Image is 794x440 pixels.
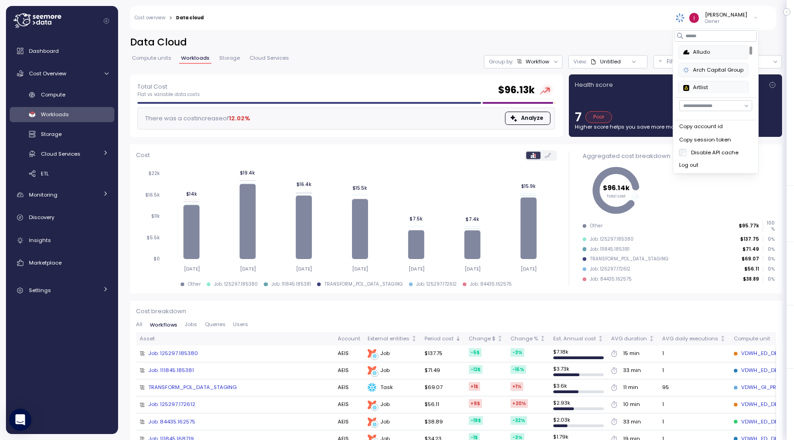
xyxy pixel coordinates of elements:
[10,254,114,272] a: Marketplace
[590,236,634,243] div: Job: 125297.185380
[142,114,250,123] div: There was a cost increase of
[10,231,114,249] a: Insights
[145,192,160,198] tspan: $16.5k
[137,91,200,98] p: Flat vs variable data costs
[675,13,685,23] img: 68790ce639d2d68da1992664.PNG
[10,186,114,204] a: Monitoring
[421,362,465,379] td: $71.49
[550,379,607,396] td: $ 3.6k
[683,85,689,91] img: 6628aa71fabf670d87b811be.PNG
[250,56,289,61] span: Cloud Services
[658,396,730,413] td: 1
[334,396,364,413] td: AEIS
[521,266,537,272] tspan: [DATE]
[590,256,669,262] div: TRANSFORM_POL_DATA_STAGING
[763,256,774,262] p: 0 %
[653,55,706,68] button: Filter
[148,418,195,426] a: Job: 84435.162575
[705,18,747,25] p: Owner
[186,191,197,197] tspan: $14k
[41,91,65,98] span: Compute
[658,413,730,430] td: 1
[338,335,360,343] div: Account
[679,136,752,144] div: Copy session token
[734,384,784,392] a: VDWH_GI_PROD
[147,235,160,241] tspan: $5.5k
[465,332,507,345] th: Change $Not sorted
[176,16,204,20] div: Data cloud
[151,213,160,219] tspan: $11k
[662,335,718,343] div: AVG daily executions
[740,236,759,243] p: $137.75
[469,399,482,408] div: +9 $
[623,367,641,375] div: 33 min
[623,418,641,426] div: 33 min
[229,114,250,123] div: 12.02 %
[29,237,51,244] span: Insights
[150,322,177,327] span: Workflows
[240,266,256,272] tspan: [DATE]
[10,209,114,227] a: Discovery
[233,322,248,327] span: Users
[148,384,237,392] a: TRANSFORM_POL_DATA_STAGING
[421,396,465,413] td: $56.11
[658,362,730,379] td: 1
[720,335,726,342] div: Not sorted
[550,332,607,345] th: Est. Annual costNot sorted
[469,335,495,343] div: Change $
[497,335,503,342] div: Not sorted
[590,223,603,229] div: Other
[368,335,409,343] div: External entities
[334,413,364,430] td: AEIS
[183,266,199,272] tspan: [DATE]
[683,84,743,92] div: Artlist
[510,416,527,425] div: -32 %
[140,335,330,343] div: Asset
[368,401,417,410] div: Job
[219,56,240,61] span: Storage
[603,183,630,192] tspan: $96.14k
[465,266,481,272] tspan: [DATE]
[296,266,312,272] tspan: [DATE]
[686,149,738,156] label: Disable API cache
[597,335,604,342] div: Not sorted
[29,70,66,77] span: Cost Overview
[575,80,613,90] p: Health score
[739,223,759,229] p: $95.77k
[136,307,776,316] p: Cost breakdown
[510,365,526,374] div: -15 %
[611,335,647,343] div: AVG duration
[148,367,194,375] a: Job: 111845.185381
[368,417,417,427] div: Job
[148,350,198,358] a: Job: 125297.185380
[648,335,655,342] div: Not sorted
[148,170,160,176] tspan: $22k
[590,266,630,272] div: Job: 125297.172612
[590,246,630,253] div: Job: 111845.185381
[416,281,457,288] div: Job: 125297.172612
[334,345,364,362] td: AEIS
[623,384,638,392] div: 11 min
[324,281,403,288] div: TRANSFORM_POL_DATA_STAGING
[658,345,730,362] td: 1
[10,107,114,122] a: Workloads
[132,56,171,61] span: Compute units
[352,266,368,272] tspan: [DATE]
[169,15,172,21] div: >
[334,362,364,379] td: AEIS
[689,13,699,23] img: ACg8ocKLuhHFaZBJRg6H14Zm3JrTaqN1bnDy5ohLcNYWE-rfMITsOg=s96-c
[510,335,538,343] div: Change %
[498,84,535,97] h2: $ 96.13k
[553,335,596,343] div: Est. Annual cost
[137,82,200,91] p: Total Cost
[153,256,160,262] tspan: $0
[683,48,743,56] div: Alludo
[205,322,226,327] span: Queries
[658,379,730,396] td: 95
[421,413,465,430] td: $38.89
[469,365,482,374] div: -12 $
[744,266,759,272] p: $56.11
[10,282,114,300] a: Settings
